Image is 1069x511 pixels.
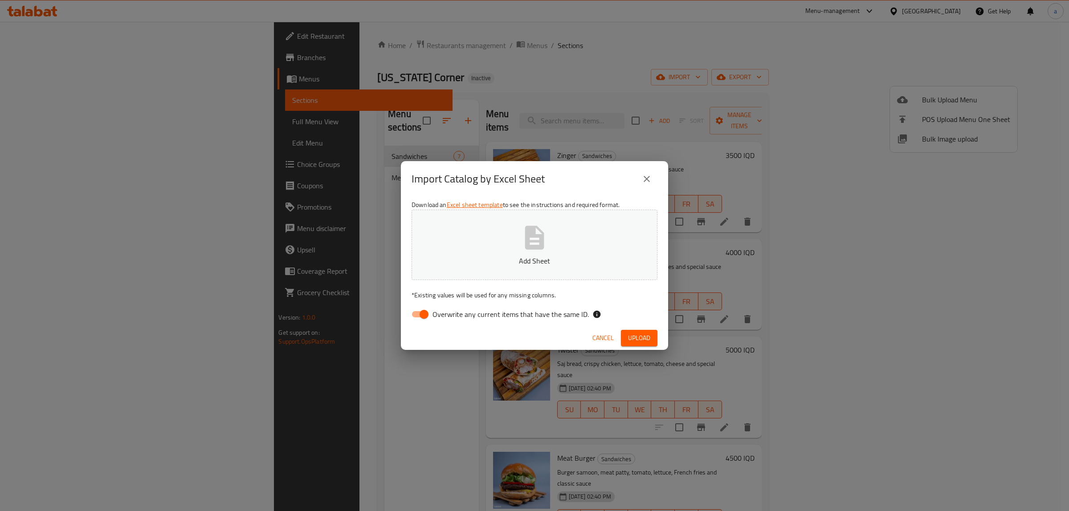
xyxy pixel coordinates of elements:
[589,330,617,346] button: Cancel
[432,309,589,320] span: Overwrite any current items that have the same ID.
[412,172,545,186] h2: Import Catalog by Excel Sheet
[636,168,657,190] button: close
[628,333,650,344] span: Upload
[412,291,657,300] p: Existing values will be used for any missing columns.
[621,330,657,346] button: Upload
[592,310,601,319] svg: If the overwrite option isn't selected, then the items that match an existing ID will be ignored ...
[447,199,503,211] a: Excel sheet template
[401,197,668,326] div: Download an to see the instructions and required format.
[412,210,657,280] button: Add Sheet
[425,255,644,266] p: Add Sheet
[592,333,614,344] span: Cancel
